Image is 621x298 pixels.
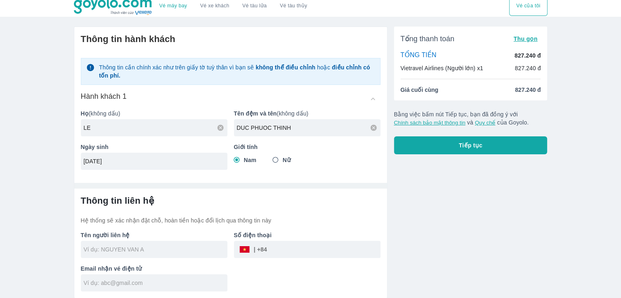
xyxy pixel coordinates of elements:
input: Ví dụ: VAN A [237,124,381,132]
input: Ví dụ: NGUYEN VAN A [84,245,227,254]
p: Hệ thống sẽ xác nhận đặt chỗ, hoàn tiền hoặc đổi lịch qua thông tin này [81,216,381,225]
a: Vé máy bay [159,3,187,9]
a: Vé xe khách [200,3,229,9]
span: Tiếp tục [459,141,483,149]
input: Ví dụ: NGUYEN [84,124,227,132]
p: 827.240 đ [515,64,541,72]
p: Vietravel Airlines (Người lớn) x1 [401,64,483,72]
p: (không dấu) [234,109,381,118]
p: (không dấu) [81,109,227,118]
p: 827.240 đ [514,51,541,60]
strong: không thể điều chỉnh [256,64,315,71]
span: Nam [244,156,256,164]
span: Tổng thanh toán [401,34,454,44]
input: Ví dụ: 31/12/1990 [84,157,219,165]
button: Thu gọn [510,33,541,44]
span: Nữ [283,156,290,164]
p: Bằng việc bấm nút Tiếp tục, bạn đã đồng ý với và của Goyolo. [394,110,548,127]
p: TỔNG TIỀN [401,51,436,60]
p: Ngày sinh [81,143,227,151]
button: Chính sách bảo mật thông tin [394,120,465,126]
span: 827.240 đ [515,86,541,94]
input: Ví dụ: abc@gmail.com [84,279,227,287]
b: Email nhận vé điện tử [81,265,142,272]
span: Giá cuối cùng [401,86,438,94]
b: Tên người liên hệ [81,232,130,238]
h6: Thông tin hành khách [81,33,381,45]
span: Thu gọn [514,36,538,42]
button: Tiếp tục [394,136,548,154]
h6: Thông tin liên hệ [81,195,381,207]
button: Quy chế [475,120,495,126]
h6: Hành khách 1 [81,91,127,101]
p: Thông tin cần chính xác như trên giấy tờ tuỳ thân vì bạn sẽ hoặc [99,63,375,80]
b: Tên đệm và tên [234,110,277,117]
p: Giới tính [234,143,381,151]
b: Họ [81,110,89,117]
b: Số điện thoại [234,232,272,238]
